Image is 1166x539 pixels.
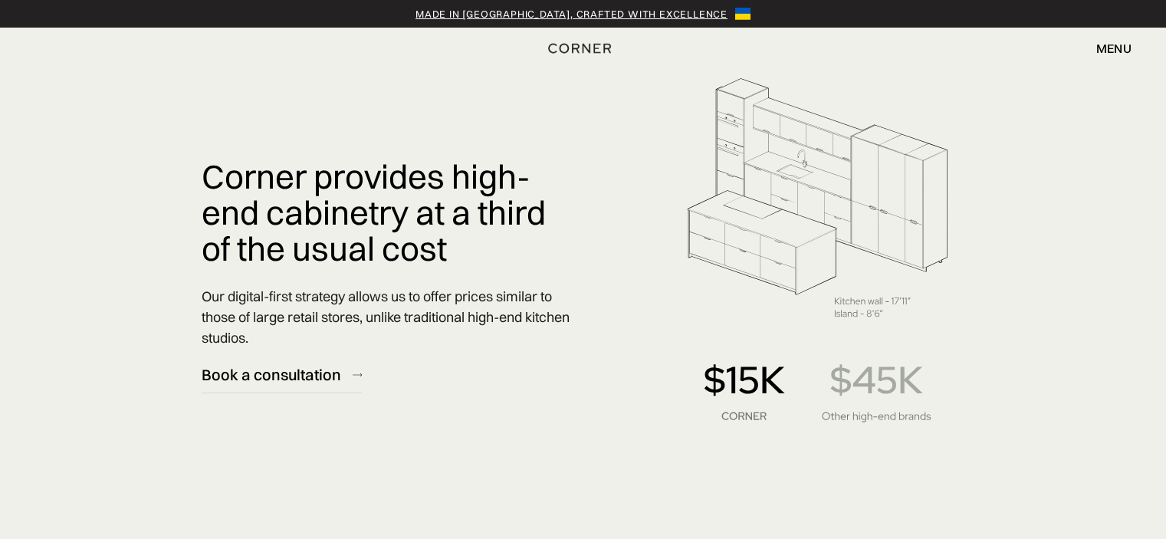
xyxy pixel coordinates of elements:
div: menu [1096,42,1132,54]
a: Made in [GEOGRAPHIC_DATA], crafted with excellence [415,6,728,21]
a: home [543,38,623,58]
p: Our digital-first strategy allows us to offer prices similar to those of large retail stores, unl... [202,286,574,348]
div: menu [1081,35,1132,61]
div: Book a consultation [202,364,341,385]
a: Book a consultation [202,356,362,393]
h1: Corner provides high-end cabinetry at a third of the usual cost [202,159,574,268]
